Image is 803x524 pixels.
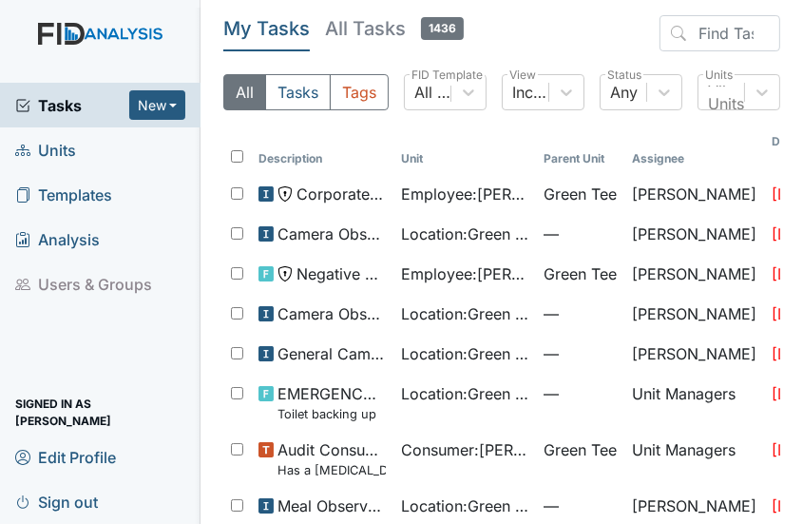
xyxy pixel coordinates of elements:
span: EMERGENCY Work Order Toilet backing up [277,382,386,423]
div: Type filter [223,74,389,110]
span: Templates [15,180,112,209]
span: — [544,495,617,517]
span: Camera Observation [277,302,386,325]
span: Analysis [15,224,100,254]
th: Toggle SortBy [536,126,624,175]
button: New [129,90,186,120]
span: Signed in as [PERSON_NAME] [15,398,185,427]
td: [PERSON_NAME] [624,255,764,295]
small: Toilet backing up [277,405,386,423]
span: Location : Green Tee [401,382,528,405]
span: Meal Observation [277,495,386,517]
span: General Camera Observation [277,342,386,365]
span: Camera Observation [277,223,386,245]
span: 1436 [421,17,464,40]
th: Assignee [624,126,764,175]
span: — [544,342,617,365]
span: Sign out [15,487,98,516]
div: All FIDs [414,81,452,104]
input: Toggle All Rows Selected [231,150,243,163]
span: Audit Consumers Charts Has a colonoscopy been completed for all males and females over 50 or is t... [277,438,386,479]
span: — [544,382,617,405]
span: — [544,223,617,245]
td: [PERSON_NAME] [624,175,764,215]
span: Location : Green Tee [401,495,528,517]
span: Location : Green Tee [401,302,528,325]
a: Tasks [15,94,129,117]
span: Consumer : [PERSON_NAME] [401,438,528,461]
div: All Units [708,69,744,115]
div: Incomplete Tasks [512,81,550,104]
span: Edit Profile [15,442,116,472]
input: Find Task by ID [660,15,780,51]
h5: All Tasks [325,15,464,42]
th: Toggle SortBy [251,126,393,175]
button: All [223,74,266,110]
td: [PERSON_NAME] [624,295,764,335]
span: Corporate Compliance [296,183,386,205]
td: Unit Managers [624,375,764,431]
button: Tasks [265,74,331,110]
span: — [544,302,617,325]
span: Negative Performance Review [296,262,386,285]
th: Toggle SortBy [393,126,536,175]
td: [PERSON_NAME] [624,215,764,255]
span: Green Tee [544,438,617,461]
button: Tags [330,74,389,110]
span: Employee : [PERSON_NAME] [401,183,528,205]
span: Units [15,135,76,165]
span: Employee : [PERSON_NAME] [401,262,528,285]
td: [PERSON_NAME] [624,335,764,375]
small: Has a [MEDICAL_DATA] been completed for all [DEMOGRAPHIC_DATA] and [DEMOGRAPHIC_DATA] over 50 or ... [277,461,386,479]
span: Green Tee [544,262,617,285]
span: Location : Green Tee [401,342,528,365]
div: Any [610,81,638,104]
td: Unit Managers [624,431,764,487]
h5: My Tasks [223,15,310,42]
span: Green Tee [544,183,617,205]
span: Location : Green Tee [401,223,528,245]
